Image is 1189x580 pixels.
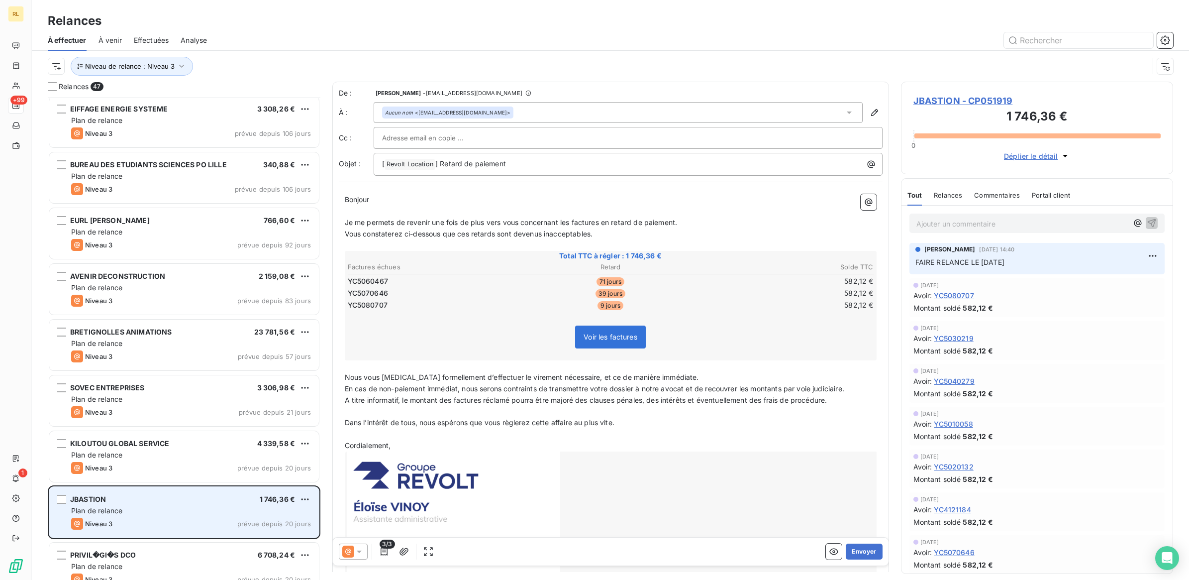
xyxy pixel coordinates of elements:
[48,35,87,45] span: À effectuer
[596,277,624,286] span: 71 jours
[237,464,311,472] span: prévue depuis 20 jours
[523,262,698,272] th: Retard
[18,468,27,477] span: 1
[8,6,24,22] div: RL
[71,451,122,459] span: Plan de relance
[70,328,172,336] span: BRETIGNOLLES ANIMATIONS
[85,241,112,249] span: Niveau 3
[71,57,193,76] button: Niveau de relance : Niveau 3
[920,454,939,460] span: [DATE]
[920,325,939,331] span: [DATE]
[339,159,361,168] span: Objet :
[913,504,932,515] span: Avoir :
[913,517,961,527] span: Montant soldé
[963,431,992,442] span: 582,12 €
[597,301,623,310] span: 9 jours
[71,562,122,571] span: Plan de relance
[238,352,311,360] span: prévue depuis 57 jours
[339,133,374,143] label: Cc :
[699,300,874,311] td: 582,12 €
[385,109,413,116] em: Aucun nom
[913,462,932,472] span: Avoir :
[913,431,961,442] span: Montant soldé
[263,160,295,169] span: 340,88 €
[913,108,1161,127] h3: 1 746,36 €
[347,262,522,272] th: Factures échues
[71,228,122,236] span: Plan de relance
[345,373,699,381] span: Nous vous [MEDICAL_DATA] formellement d’effectuer le virement nécessaire, et ce de manière immédi...
[345,384,844,393] span: En cas de non-paiement immédiat, nous serons contraints de transmettre votre dossier à notre avoc...
[71,395,122,403] span: Plan de relance
[59,82,89,92] span: Relances
[48,98,320,580] div: grid
[71,172,122,180] span: Plan de relance
[934,376,974,386] span: YC5040279
[699,276,874,287] td: 582,12 €
[70,272,165,280] span: AVENIR DECONSTRUCTION
[10,96,27,105] span: +99
[963,303,992,313] span: 582,12 €
[339,88,374,98] span: De :
[913,346,961,356] span: Montant soldé
[913,376,932,386] span: Avoir :
[70,439,169,448] span: KILOUTOU GLOBAL SERVICE
[846,544,882,560] button: Envoyer
[385,109,511,116] div: <[EMAIL_ADDRESS][DOMAIN_NAME]>
[91,82,103,91] span: 47
[260,495,296,503] span: 1 746,36 €
[85,297,112,305] span: Niveau 3
[99,35,122,45] span: À venir
[382,130,489,145] input: Adresse email en copie ...
[913,419,932,429] span: Avoir :
[435,159,506,168] span: ] Retard de paiement
[237,520,311,528] span: prévue depuis 20 jours
[237,297,311,305] span: prévue depuis 83 jours
[963,517,992,527] span: 582,12 €
[584,333,637,341] span: Voir les factures
[348,276,388,286] span: YC5060467
[913,290,932,301] span: Avoir :
[8,558,24,574] img: Logo LeanPay
[348,300,388,310] span: YC5080707
[934,547,974,558] span: YC5070646
[595,289,625,298] span: 39 jours
[345,230,593,238] span: Vous constaterez ci-dessous que ces retards sont devenus inacceptables.
[423,90,522,96] span: - [EMAIL_ADDRESS][DOMAIN_NAME]
[920,496,939,502] span: [DATE]
[237,241,311,249] span: prévue depuis 92 jours
[85,185,112,193] span: Niveau 3
[134,35,169,45] span: Effectuées
[911,141,915,149] span: 0
[258,551,296,559] span: 6 708,24 €
[913,474,961,484] span: Montant soldé
[963,346,992,356] span: 582,12 €
[924,245,976,254] span: [PERSON_NAME]
[345,396,827,404] span: A titre informatif, le montant des factures réclamé pourra être majoré des clauses pénales, des i...
[913,94,1161,108] span: JBASTION - CP051919
[70,216,150,225] span: EURL [PERSON_NAME]
[907,191,922,199] span: Tout
[257,105,296,113] span: 3 308,26 €
[963,560,992,570] span: 582,12 €
[979,246,1014,252] span: [DATE] 14:40
[1032,191,1070,199] span: Portail client
[85,408,112,416] span: Niveau 3
[934,504,971,515] span: YC4121184
[70,105,168,113] span: EIFFAGE ENERGIE SYSTEME
[974,191,1020,199] span: Commentaires
[239,408,311,416] span: prévue depuis 21 jours
[345,418,614,427] span: Dans l’intérêt de tous, nous espérons que vous règlerez cette affaire au plus vite.
[913,560,961,570] span: Montant soldé
[257,439,296,448] span: 4 339,58 €
[85,464,112,472] span: Niveau 3
[259,272,296,280] span: 2 159,08 €
[934,462,973,472] span: YC5020132
[920,411,939,417] span: [DATE]
[920,368,939,374] span: [DATE]
[1001,150,1073,162] button: Déplier le détail
[699,288,874,299] td: 582,12 €
[85,520,112,528] span: Niveau 3
[380,540,395,549] span: 3/3
[345,441,391,450] span: Cordialement,
[382,159,385,168] span: [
